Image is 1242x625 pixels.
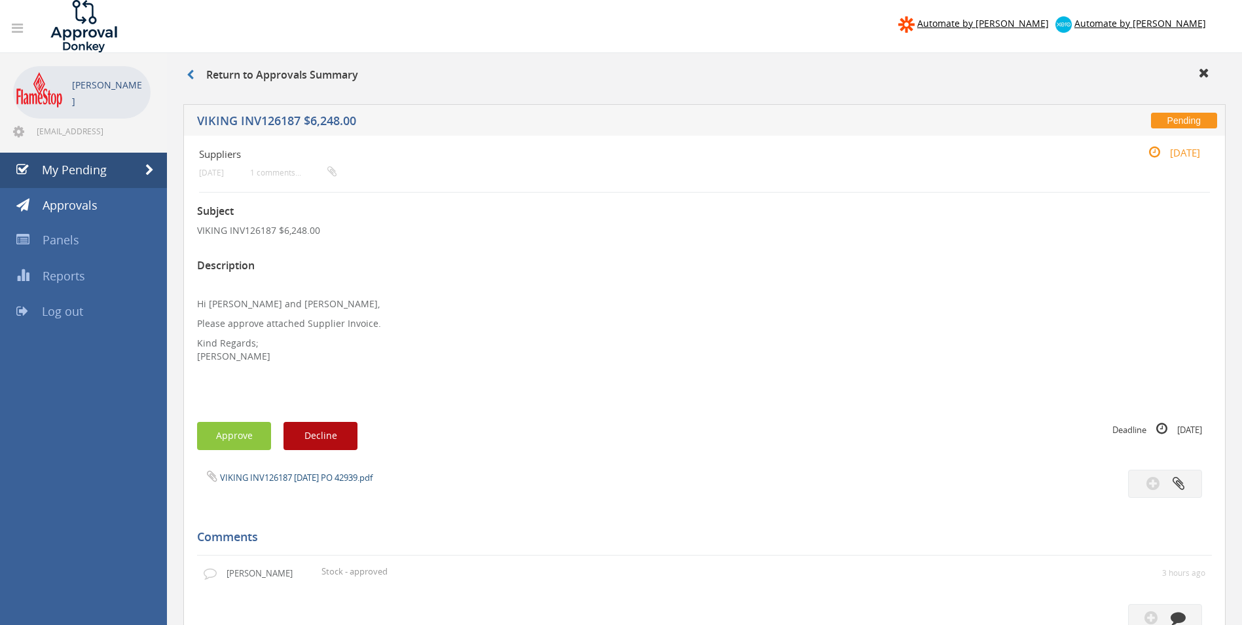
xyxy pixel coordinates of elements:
[199,168,224,178] small: [DATE]
[917,17,1049,29] span: Automate by [PERSON_NAME]
[1151,113,1217,128] span: Pending
[43,268,85,284] span: Reports
[197,297,1212,311] p: Hi [PERSON_NAME] and [PERSON_NAME],
[197,206,1212,218] h3: Subject
[283,422,357,450] button: Decline
[43,197,98,213] span: Approvals
[197,317,1212,330] p: Please approve attached Supplier Invoice.
[1135,145,1200,160] small: [DATE]
[250,168,337,178] small: 1 comments...
[197,531,1202,544] h5: Comments
[1162,567,1205,578] small: 3 hours ago
[37,126,148,136] span: [EMAIL_ADDRESS][DOMAIN_NAME]
[72,77,144,109] p: [PERSON_NAME]
[227,567,301,580] p: [PERSON_NAME]
[197,337,1212,363] p: Kind Regards; [PERSON_NAME]
[187,69,358,81] h3: Return to Approvals Summary
[42,162,107,178] span: My Pending
[898,16,915,33] img: zapier-logomark.png
[321,565,911,578] p: Stock - approved
[42,303,83,319] span: Log out
[1074,17,1206,29] span: Automate by [PERSON_NAME]
[43,232,79,248] span: Panels
[197,115,910,131] h5: VIKING INV126187 $6,248.00
[1112,422,1202,436] small: Deadline [DATE]
[199,149,1042,160] h4: Suppliers
[1055,16,1072,33] img: xero-logo.png
[197,260,1212,272] h3: Description
[197,224,1212,237] p: VIKING INV126187 $6,248.00
[220,472,373,483] a: VIKING INV126187 [DATE] PO 42939.pdf
[197,422,271,450] button: Approve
